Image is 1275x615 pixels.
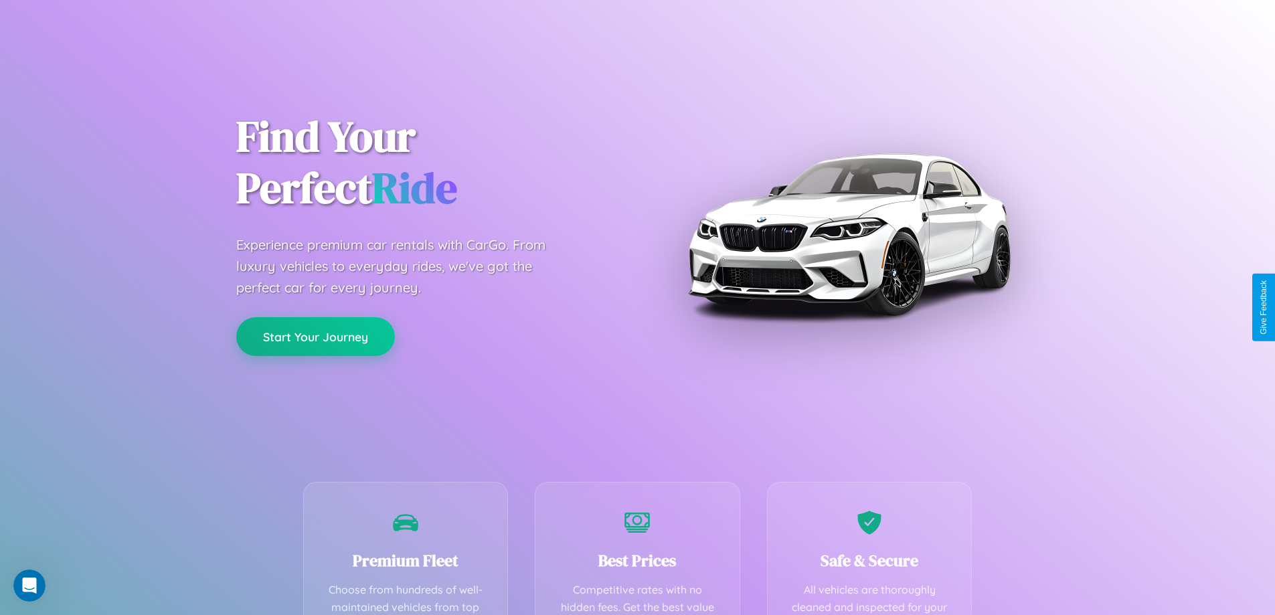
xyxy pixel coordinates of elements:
img: Premium BMW car rental vehicle [681,67,1016,402]
h1: Find Your Perfect [236,111,618,214]
p: Experience premium car rentals with CarGo. From luxury vehicles to everyday rides, we've got the ... [236,234,571,298]
div: Give Feedback [1259,280,1268,335]
iframe: Intercom live chat [13,569,46,602]
h3: Best Prices [556,549,719,572]
h3: Premium Fleet [324,549,488,572]
span: Ride [372,159,457,217]
button: Start Your Journey [236,317,395,356]
h3: Safe & Secure [788,549,952,572]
